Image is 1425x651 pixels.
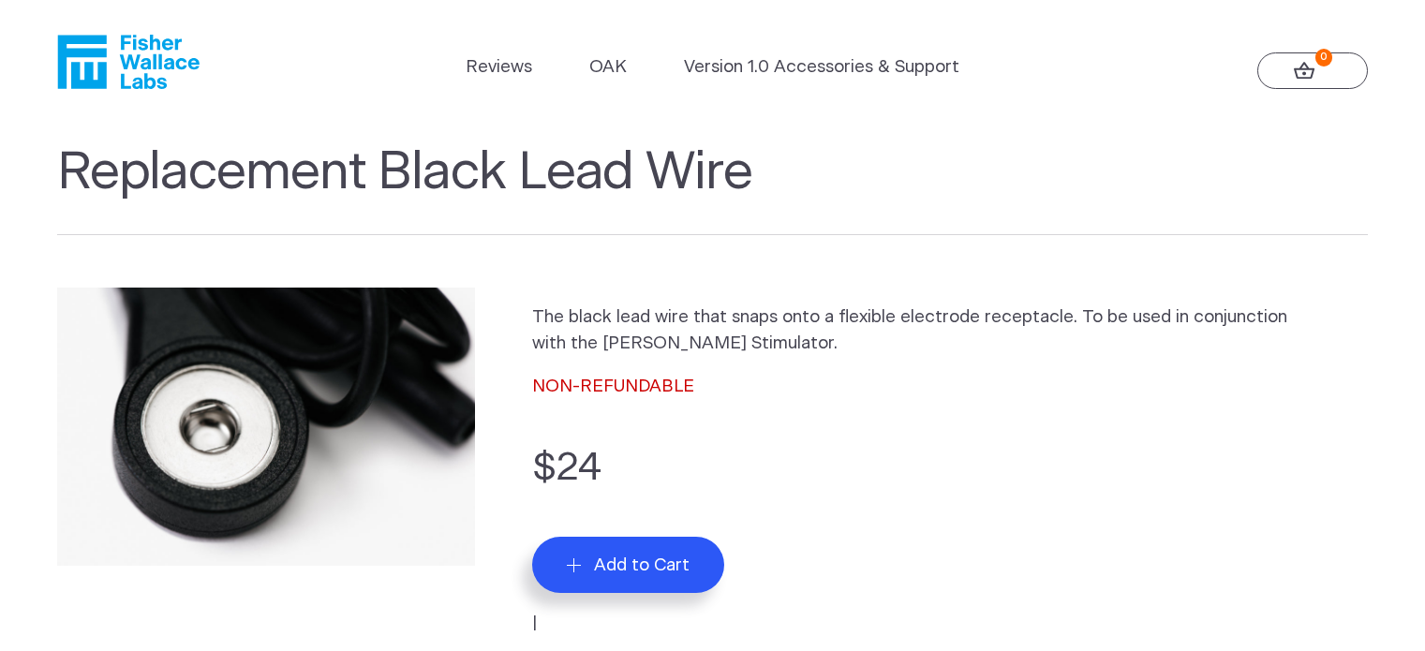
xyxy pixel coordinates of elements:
[57,35,200,89] a: Fisher Wallace
[532,439,1368,637] form: |
[532,537,724,593] button: Add to Cart
[532,304,1297,357] p: The black lead wire that snaps onto a flexible electrode receptacle. To be used in conjunction wi...
[532,377,694,395] span: NON-REFUNDABLE
[532,439,1368,498] p: $24
[57,288,475,566] img: Replacement Black Lead Wire
[594,555,690,576] span: Add to Cart
[1315,49,1333,67] strong: 0
[466,54,532,81] a: Reviews
[589,54,627,81] a: OAK
[57,141,1368,235] h1: Replacement Black Lead Wire
[1257,52,1368,90] a: 0
[684,54,959,81] a: Version 1.0 Accessories & Support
